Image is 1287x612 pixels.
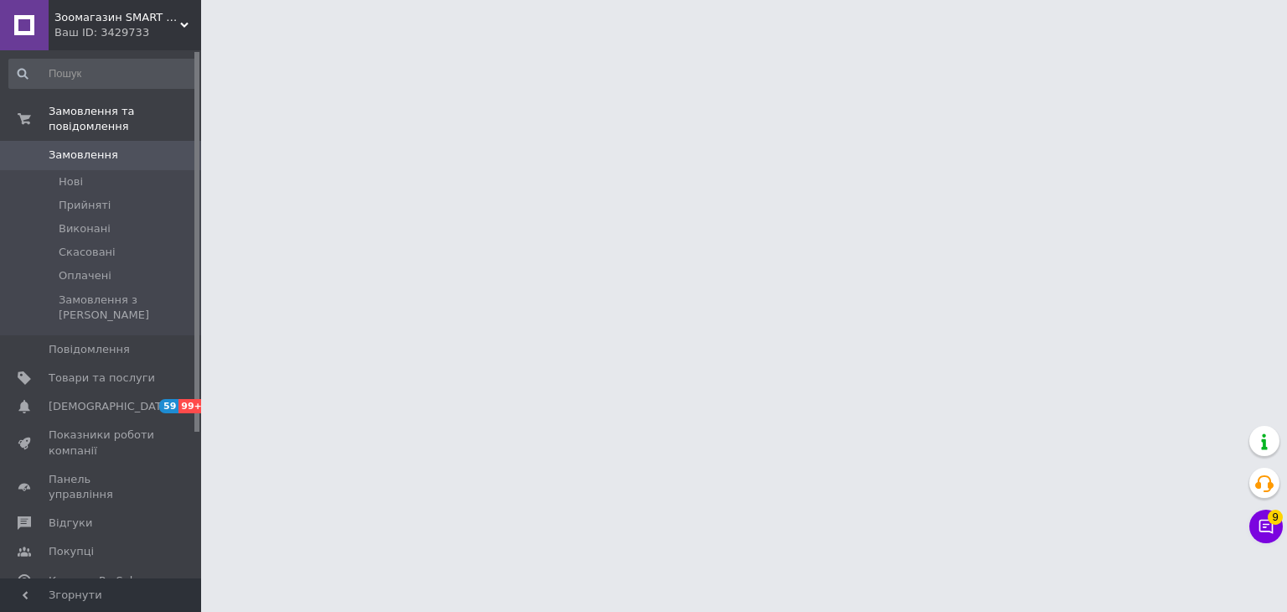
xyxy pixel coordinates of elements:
span: 59 [159,399,178,413]
span: Замовлення [49,148,118,163]
span: Панель управління [49,472,155,502]
span: 99+ [178,399,206,413]
span: Нові [59,174,83,189]
span: Повідомлення [49,342,130,357]
button: Чат з покупцем9 [1249,510,1283,543]
span: Зоомагазин SMART ZOO [54,10,180,25]
span: [DEMOGRAPHIC_DATA] [49,399,173,414]
span: Каталог ProSale [49,573,139,589]
span: Показники роботи компанії [49,428,155,458]
span: Покупці [49,544,94,559]
span: 9 [1268,510,1283,525]
span: Товари та послуги [49,371,155,386]
span: Відгуки [49,516,92,531]
span: Скасовані [59,245,116,260]
span: Замовлення та повідомлення [49,104,201,134]
span: Оплачені [59,268,111,283]
span: Замовлення з [PERSON_NAME] [59,293,196,323]
span: Виконані [59,221,111,236]
span: Прийняті [59,198,111,213]
div: Ваш ID: 3429733 [54,25,201,40]
input: Пошук [8,59,198,89]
